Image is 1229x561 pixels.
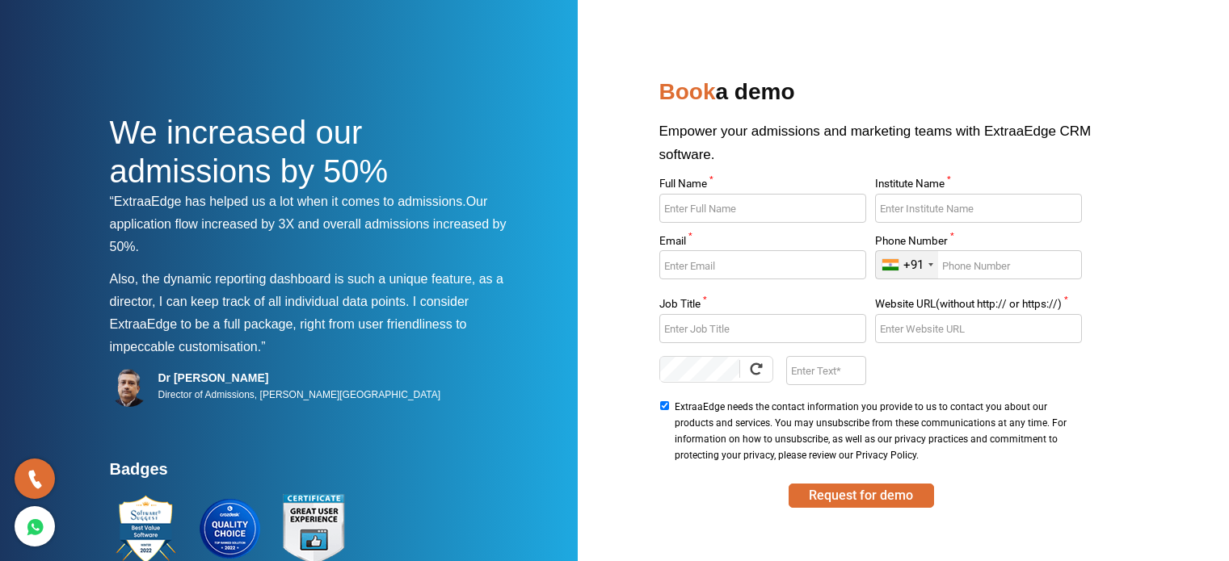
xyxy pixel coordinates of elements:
h5: Dr [PERSON_NAME] [158,371,441,385]
div: India (भारत): +91 [876,251,938,278]
input: Enter Institute Name [875,194,1082,223]
input: Enter Phone Number [875,250,1082,279]
span: Also, the dynamic reporting dashboard is such a unique feature, as a director, I can keep track o... [110,272,503,308]
span: ExtraaEdge needs the contact information you provide to us to contact you about our products and ... [675,399,1077,463]
span: “ExtraaEdge has helped us a lot when it comes to admissions. [110,195,466,208]
label: Website URL(without http:// or https://) [875,299,1082,314]
input: Enter Full Name [659,194,866,223]
p: Director of Admissions, [PERSON_NAME][GEOGRAPHIC_DATA] [158,385,441,404]
h4: Badges [110,459,522,488]
label: Phone Number [875,236,1082,251]
input: Enter Email [659,250,866,279]
span: I consider ExtraaEdge to be a full package, right from user friendliness to impeccable customisat... [110,295,469,354]
p: Empower your admissions and marketing teams with ExtraaEdge CRM software. [659,119,1120,178]
label: Job Title [659,299,866,314]
label: Institute Name [875,178,1082,194]
input: Enter Text [786,356,866,385]
span: Book [659,79,716,104]
input: ExtraaEdge needs the contact information you provide to us to contact you about our products and ... [659,401,670,410]
span: Our application flow increased by 3X and overall admissions increased by 50%. [110,195,507,253]
input: Enter Job Title [659,314,866,343]
div: +91 [903,257,924,273]
h2: a demo [659,73,1120,119]
label: Email [659,236,866,251]
span: We increased our admissions by 50% [110,115,389,189]
input: Enter Website URL [875,314,1082,343]
label: Full Name [659,178,866,194]
button: SUBMIT [789,484,934,508]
